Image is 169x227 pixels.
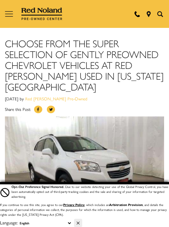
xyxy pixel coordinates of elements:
strong: Arbitration Provision [109,202,143,207]
div: Due to our website detecting your use of the Global Privacy Control, you have been automatically ... [11,184,169,199]
button: Open the inventory search [154,11,166,17]
span: [DATE] [5,95,18,102]
a: Call Red Noland Pre-Owned [134,11,140,17]
img: Red Noland Pre-Owned [21,8,63,21]
select: Language Select [18,220,72,226]
a: Red [PERSON_NAME] Pre-Owned [25,95,87,102]
span: Opt-Out Preference Signal Honored . [11,184,65,189]
h1: Choose From the Super Selection of Gently PreOwned Chevrolet Vehicles at Red [PERSON_NAME] Used i... [5,38,164,92]
div: Share this Post: [5,106,164,116]
a: Red Noland Pre-Owned [21,10,63,16]
a: Privacy Policy [63,202,84,207]
button: Close Button [74,219,82,227]
span: by [20,95,24,102]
